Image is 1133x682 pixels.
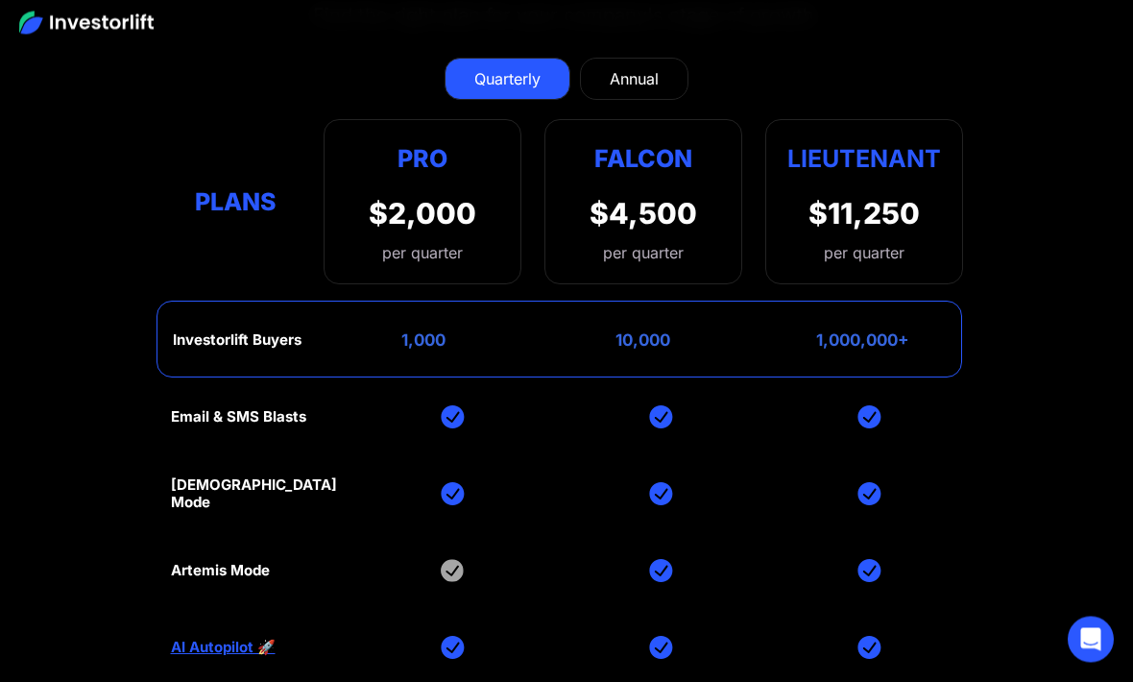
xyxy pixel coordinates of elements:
[787,145,941,174] strong: Lieutenant
[171,563,270,580] div: Artemis Mode
[808,197,920,231] div: $11,250
[369,197,476,231] div: $2,000
[171,477,337,512] div: [DEMOGRAPHIC_DATA] Mode
[171,184,301,222] div: Plans
[369,140,476,178] div: Pro
[610,68,659,91] div: Annual
[369,242,476,265] div: per quarter
[1068,617,1114,663] div: Open Intercom Messenger
[590,197,697,231] div: $4,500
[824,242,904,265] div: per quarter
[401,331,446,351] div: 1,000
[594,140,692,178] div: Falcon
[615,331,670,351] div: 10,000
[171,409,306,426] div: Email & SMS Blasts
[173,332,301,350] div: Investorlift Buyers
[474,68,541,91] div: Quarterly
[603,242,684,265] div: per quarter
[816,331,909,351] div: 1,000,000+
[171,640,276,657] a: AI Autopilot 🚀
